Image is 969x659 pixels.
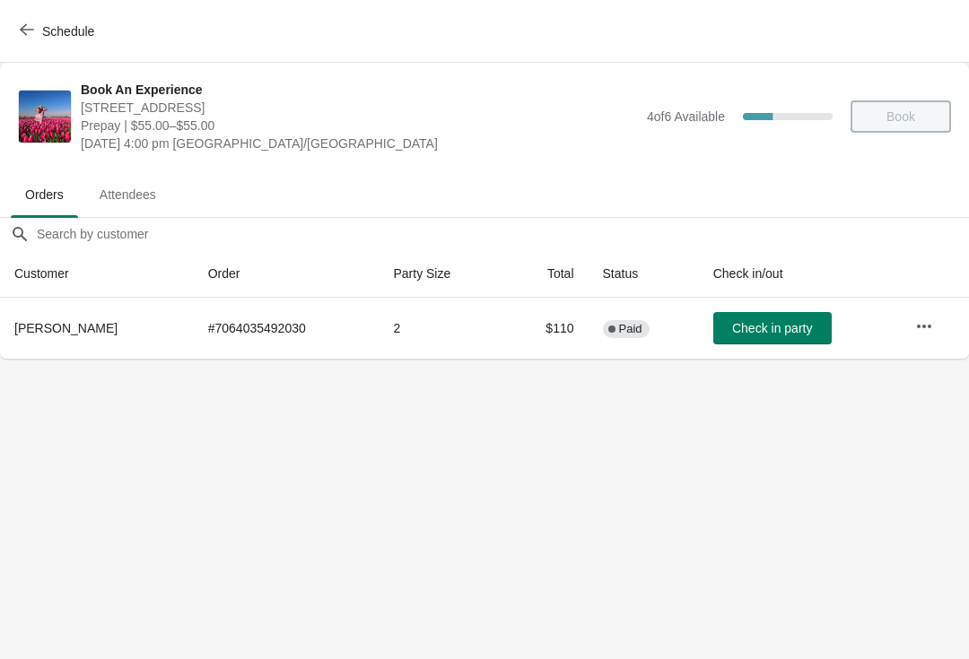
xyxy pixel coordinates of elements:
input: Search by customer [36,218,969,250]
span: [STREET_ADDRESS] [81,99,638,117]
span: Book An Experience [81,81,638,99]
span: [DATE] 4:00 pm [GEOGRAPHIC_DATA]/[GEOGRAPHIC_DATA] [81,134,638,152]
th: Status [589,250,699,298]
span: Check in party [732,321,812,335]
span: 4 of 6 Available [647,109,725,124]
span: Prepay | $55.00–$55.00 [81,117,638,134]
img: Book An Experience [19,91,71,143]
button: Check in party [713,312,832,344]
th: Order [194,250,380,298]
span: [PERSON_NAME] [14,321,118,335]
span: Paid [619,322,642,336]
th: Total [505,250,589,298]
button: Schedule [9,15,109,48]
td: 2 [379,298,504,359]
span: Orders [11,178,78,211]
th: Party Size [379,250,504,298]
td: # 7064035492030 [194,298,380,359]
span: Schedule [42,24,94,39]
th: Check in/out [699,250,901,298]
td: $110 [505,298,589,359]
span: Attendees [85,178,170,211]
